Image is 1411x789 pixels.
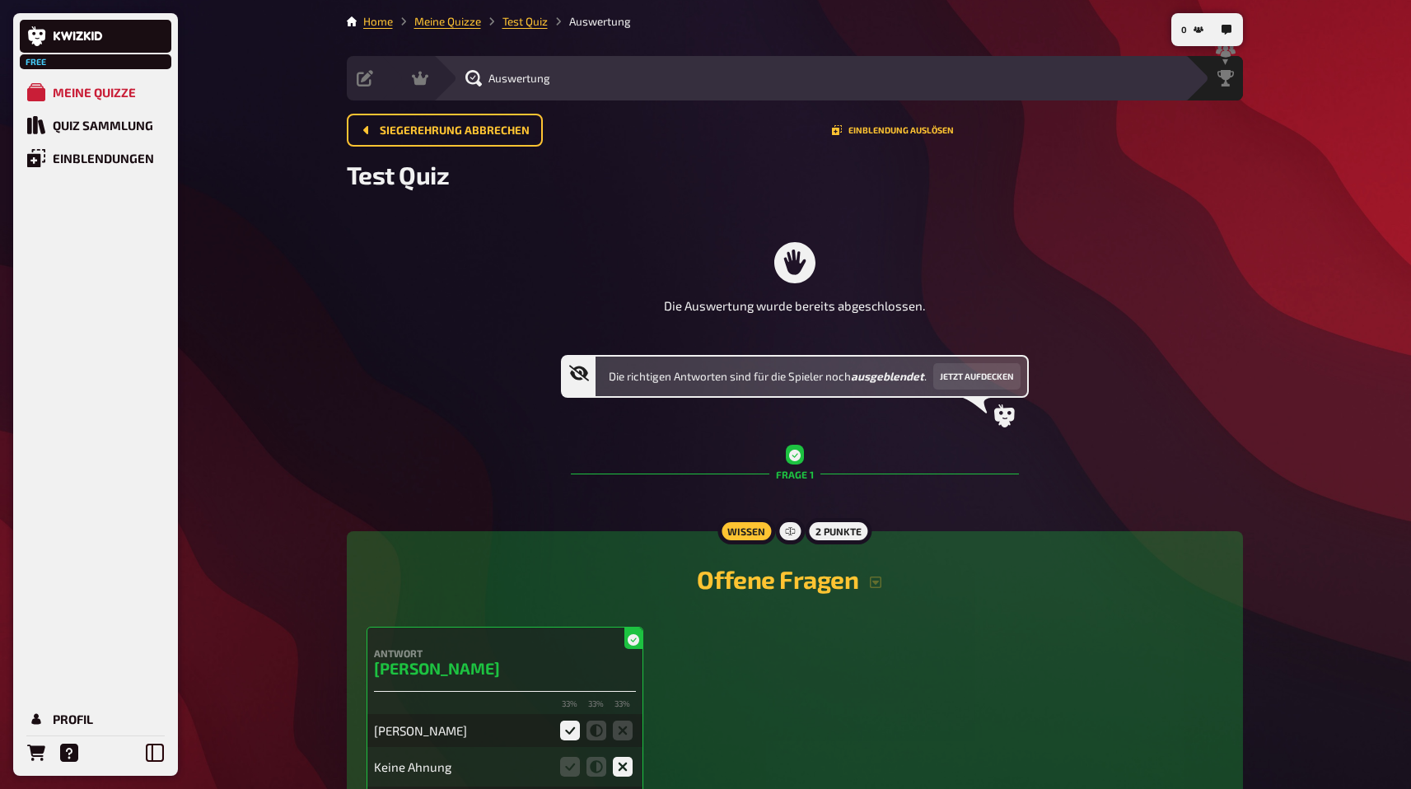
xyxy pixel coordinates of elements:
[53,736,86,769] a: Hilfe
[393,13,481,30] li: Meine Quizze
[664,296,925,315] p: Die Auswertung wurde bereits abgeschlossen.
[560,698,580,711] small: 33 %
[571,427,1019,521] div: Frage 1
[586,698,606,711] small: 33 %
[367,564,1223,594] h2: Offene Fragen
[53,85,136,100] div: Meine Quizze
[1181,26,1187,35] span: 0
[851,370,924,383] b: ausgeblendet
[481,13,548,30] li: Test Quiz
[933,363,1021,390] button: Jetzt aufdecken
[548,13,631,30] li: Auswertung
[53,712,93,726] div: Profil
[20,76,171,109] a: Meine Quizze
[53,151,154,166] div: Einblendungen
[53,118,153,133] div: Quiz Sammlung
[347,160,450,189] span: Test Quiz
[374,647,636,659] h4: Antwort
[20,703,171,735] a: Profil
[374,723,550,738] div: [PERSON_NAME]
[502,15,548,28] a: Test Quiz
[414,15,481,28] a: Meine Quizze
[488,72,550,85] span: Auswertung
[717,518,775,544] div: Wissen
[374,659,636,678] h3: [PERSON_NAME]
[20,109,171,142] a: Quiz Sammlung
[374,759,550,774] div: Keine Ahnung
[363,13,393,30] li: Home
[347,114,543,147] button: Siegerehrung abbrechen
[20,142,171,175] a: Einblendungen
[832,125,954,135] button: Einblendung auslösen
[380,125,530,137] span: Siegerehrung abbrechen
[613,698,633,711] small: 33 %
[1175,16,1210,43] button: 0
[21,57,51,67] span: Free
[609,368,927,385] span: Die richtigen Antworten sind für die Spieler noch .
[363,15,393,28] a: Home
[20,736,53,769] a: Bestellungen
[806,518,871,544] div: 2 Punkte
